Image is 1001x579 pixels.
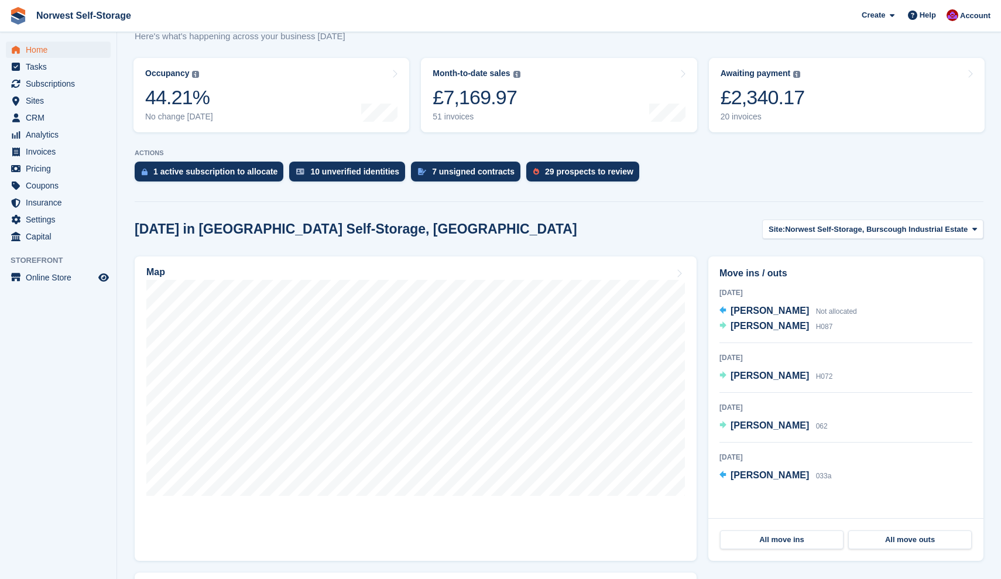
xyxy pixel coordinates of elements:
[26,42,96,58] span: Home
[721,112,805,122] div: 20 invoices
[526,162,645,187] a: 29 prospects to review
[26,109,96,126] span: CRM
[731,470,809,480] span: [PERSON_NAME]
[731,371,809,381] span: [PERSON_NAME]
[135,256,697,561] a: Map
[947,9,958,21] img: Daniel Grensinger
[26,228,96,245] span: Capital
[545,167,633,176] div: 29 prospects to review
[6,228,111,245] a: menu
[6,76,111,92] a: menu
[6,126,111,143] a: menu
[26,76,96,92] span: Subscriptions
[769,224,785,235] span: Site:
[816,307,857,316] span: Not allocated
[310,167,399,176] div: 10 unverified identities
[26,211,96,228] span: Settings
[145,68,189,78] div: Occupancy
[533,168,539,175] img: prospect-51fa495bee0391a8d652442698ab0144808aea92771e9ea1ae160a38d050c398.svg
[719,419,828,434] a: [PERSON_NAME] 062
[719,319,832,334] a: [PERSON_NAME] H087
[26,194,96,211] span: Insurance
[6,269,111,286] a: menu
[26,126,96,143] span: Analytics
[421,58,697,132] a: Month-to-date sales £7,169.97 51 invoices
[848,530,972,549] a: All move outs
[433,68,510,78] div: Month-to-date sales
[709,58,985,132] a: Awaiting payment £2,340.17 20 invoices
[289,162,411,187] a: 10 unverified identities
[433,85,520,109] div: £7,169.97
[411,162,526,187] a: 7 unsigned contracts
[762,220,983,239] button: Site: Norwest Self-Storage, Burscough Industrial Estate
[9,7,27,25] img: stora-icon-8386f47178a22dfd0bd8f6a31ec36ba5ce8667c1dd55bd0f319d3a0aa187defe.svg
[719,369,832,384] a: [PERSON_NAME] H072
[26,160,96,177] span: Pricing
[135,162,289,187] a: 1 active subscription to allocate
[785,224,968,235] span: Norwest Self-Storage, Burscough Industrial Estate
[433,112,520,122] div: 51 invoices
[6,42,111,58] a: menu
[26,269,96,286] span: Online Store
[6,109,111,126] a: menu
[793,71,800,78] img: icon-info-grey-7440780725fd019a000dd9b08b2336e03edf1995a4989e88bcd33f0948082b44.svg
[418,168,426,175] img: contract_signature_icon-13c848040528278c33f63329250d36e43548de30e8caae1d1a13099fd9432cc5.svg
[731,321,809,331] span: [PERSON_NAME]
[26,143,96,160] span: Invoices
[6,194,111,211] a: menu
[6,160,111,177] a: menu
[719,468,831,484] a: [PERSON_NAME] 033a
[296,168,304,175] img: verify_identity-adf6edd0f0f0b5bbfe63781bf79b02c33cf7c696d77639b501bdc392416b5a36.svg
[816,472,832,480] span: 033a
[721,85,805,109] div: £2,340.17
[6,143,111,160] a: menu
[719,452,972,462] div: [DATE]
[135,149,983,157] p: ACTIONS
[721,68,791,78] div: Awaiting payment
[960,10,990,22] span: Account
[26,92,96,109] span: Sites
[816,323,833,331] span: H087
[26,59,96,75] span: Tasks
[432,167,515,176] div: 7 unsigned contracts
[816,422,828,430] span: 062
[26,177,96,194] span: Coupons
[133,58,409,132] a: Occupancy 44.21% No change [DATE]
[6,59,111,75] a: menu
[731,306,809,316] span: [PERSON_NAME]
[32,6,136,25] a: Norwest Self-Storage
[11,255,116,266] span: Storefront
[97,270,111,285] a: Preview store
[145,85,213,109] div: 44.21%
[6,92,111,109] a: menu
[731,420,809,430] span: [PERSON_NAME]
[513,71,520,78] img: icon-info-grey-7440780725fd019a000dd9b08b2336e03edf1995a4989e88bcd33f0948082b44.svg
[145,112,213,122] div: No change [DATE]
[142,168,148,176] img: active_subscription_to_allocate_icon-d502201f5373d7db506a760aba3b589e785aa758c864c3986d89f69b8ff3...
[719,352,972,363] div: [DATE]
[153,167,277,176] div: 1 active subscription to allocate
[146,267,165,277] h2: Map
[720,530,844,549] a: All move ins
[6,177,111,194] a: menu
[816,372,833,381] span: H072
[192,71,199,78] img: icon-info-grey-7440780725fd019a000dd9b08b2336e03edf1995a4989e88bcd33f0948082b44.svg
[920,9,936,21] span: Help
[135,221,577,237] h2: [DATE] in [GEOGRAPHIC_DATA] Self-Storage, [GEOGRAPHIC_DATA]
[6,211,111,228] a: menu
[719,402,972,413] div: [DATE]
[719,266,972,280] h2: Move ins / outs
[719,287,972,298] div: [DATE]
[719,304,857,319] a: [PERSON_NAME] Not allocated
[862,9,885,21] span: Create
[135,30,357,43] p: Here's what's happening across your business [DATE]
